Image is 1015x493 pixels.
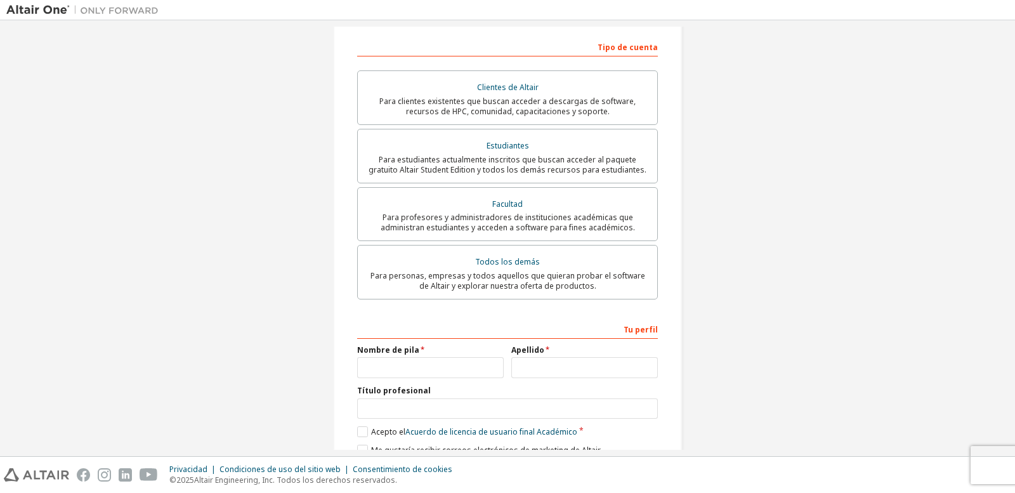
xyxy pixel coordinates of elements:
[169,464,207,475] font: Privacidad
[371,426,405,437] font: Acepto el
[379,96,636,117] font: Para clientes existentes que buscan acceder a descargas de software, recursos de HPC, comunidad, ...
[537,426,577,437] font: Académico
[624,324,658,335] font: Tu perfil
[598,42,658,53] font: Tipo de cuenta
[369,154,646,175] font: Para estudiantes actualmente inscritos que buscan acceder al paquete gratuito Altair Student Edit...
[492,199,523,209] font: Facultad
[219,464,341,475] font: Condiciones de uso del sitio web
[98,468,111,482] img: instagram.svg
[370,270,645,291] font: Para personas, empresas y todos aquellos que quieran probar el software de Altair y explorar nues...
[176,475,194,485] font: 2025
[77,468,90,482] img: facebook.svg
[405,426,535,437] font: Acuerdo de licencia de usuario final
[194,475,397,485] font: Altair Engineering, Inc. Todos los derechos reservados.
[4,468,69,482] img: altair_logo.svg
[357,385,431,396] font: Título profesional
[169,475,176,485] font: ©
[371,445,601,456] font: Me gustaría recibir correos electrónicos de marketing de Altair
[511,345,544,355] font: Apellido
[487,140,529,151] font: Estudiantes
[6,4,165,16] img: Altair Uno
[357,345,419,355] font: Nombre de pila
[140,468,158,482] img: youtube.svg
[475,256,540,267] font: Todos los demás
[119,468,132,482] img: linkedin.svg
[353,464,452,475] font: Consentimiento de cookies
[477,82,539,93] font: Clientes de Altair
[381,212,635,233] font: Para profesores y administradores de instituciones académicas que administran estudiantes y acced...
